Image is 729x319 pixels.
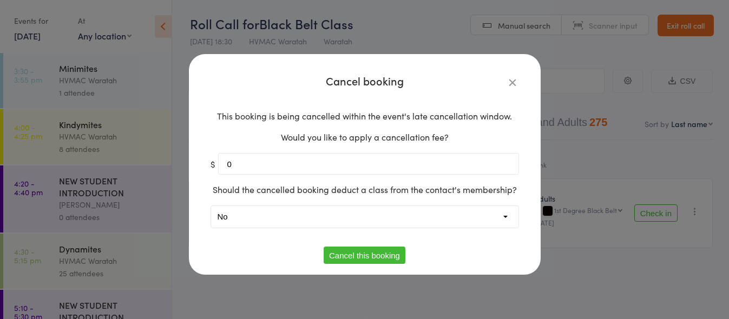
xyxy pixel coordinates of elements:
[211,111,519,121] p: This booking is being cancelled within the event's late cancellation window.
[211,76,519,86] h4: Cancel booking
[211,159,215,169] span: $
[506,76,519,89] button: Close
[324,247,405,264] button: Cancel this booking
[211,132,519,142] p: Would you like to apply a cancellation fee?
[211,184,519,195] p: Should the cancelled booking deduct a class from the contact's membership?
